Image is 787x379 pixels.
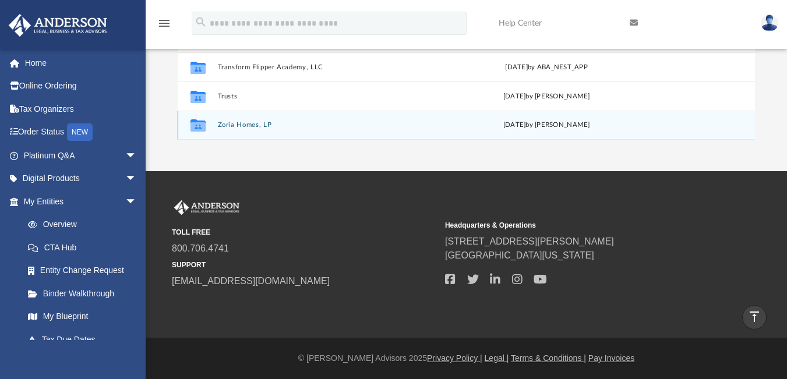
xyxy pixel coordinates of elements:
button: Zoria Homes, LP [218,121,434,129]
a: [STREET_ADDRESS][PERSON_NAME] [445,236,614,246]
img: Anderson Advisors Platinum Portal [172,200,242,215]
div: [DATE] by ABA_NEST_APP [439,62,655,72]
img: Anderson Advisors Platinum Portal [5,14,111,37]
a: Entity Change Request [16,259,154,282]
a: Pay Invoices [588,353,634,363]
span: arrow_drop_down [125,190,149,214]
i: vertical_align_top [747,310,761,324]
a: My Entitiesarrow_drop_down [8,190,154,213]
span: arrow_drop_down [125,167,149,191]
a: Order StatusNEW [8,121,154,144]
i: menu [157,16,171,30]
div: NEW [67,123,93,141]
a: Overview [16,213,154,236]
button: Transform Flipper Academy, LLC [218,63,434,70]
a: [EMAIL_ADDRESS][DOMAIN_NAME] [172,276,330,286]
a: CTA Hub [16,236,154,259]
small: TOLL FREE [172,227,437,238]
a: Online Ordering [8,75,154,98]
span: arrow_drop_down [125,144,149,168]
div: [DATE] by [PERSON_NAME] [439,91,655,101]
a: [GEOGRAPHIC_DATA][US_STATE] [445,250,594,260]
a: Tax Due Dates [16,328,154,351]
button: Trusts [218,92,434,100]
img: User Pic [761,15,778,31]
a: vertical_align_top [742,305,767,330]
i: search [195,16,207,29]
a: Digital Productsarrow_drop_down [8,167,154,190]
span: [DATE] [503,122,526,128]
div: by [PERSON_NAME] [439,120,655,130]
a: menu [157,22,171,30]
a: Tax Organizers [8,97,154,121]
a: Terms & Conditions | [511,353,586,363]
a: Legal | [485,353,509,363]
small: Headquarters & Operations [445,220,710,231]
a: Binder Walkthrough [16,282,154,305]
a: Home [8,51,154,75]
small: SUPPORT [172,260,437,270]
div: © [PERSON_NAME] Advisors 2025 [146,352,787,364]
a: 800.706.4741 [172,243,229,253]
a: My Blueprint [16,305,149,328]
a: Privacy Policy | [427,353,482,363]
a: Platinum Q&Aarrow_drop_down [8,144,154,167]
